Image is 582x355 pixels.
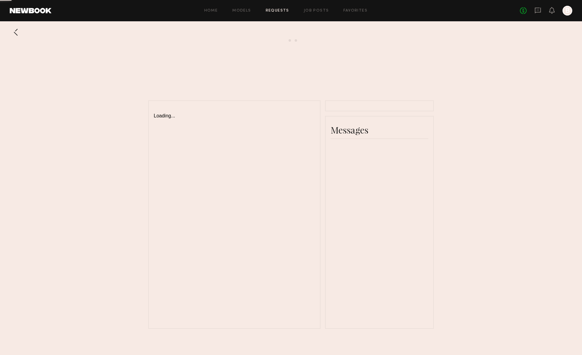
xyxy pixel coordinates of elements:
a: Models [232,9,251,13]
a: Job Posts [304,9,329,13]
div: Loading... [154,106,315,119]
a: B [563,6,572,16]
a: Requests [266,9,289,13]
a: Home [204,9,218,13]
a: Favorites [343,9,367,13]
div: Messages [331,124,428,136]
